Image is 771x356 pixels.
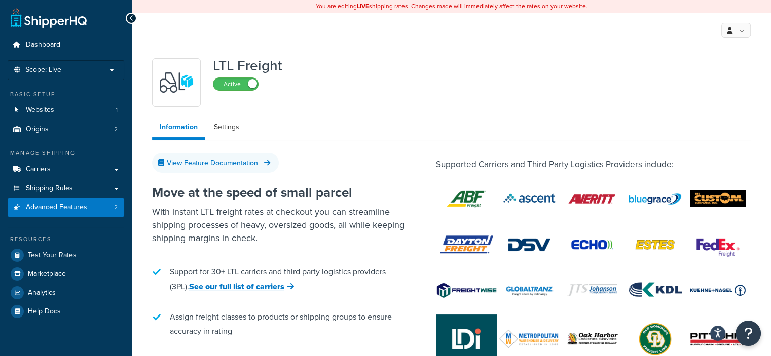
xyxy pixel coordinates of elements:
[562,266,622,314] img: JTS Freight
[213,58,282,73] h1: LTL Freight
[499,329,560,348] img: Metropolitan Warehouse & Delivery
[8,284,124,302] a: Analytics
[152,117,205,140] a: Information
[8,90,124,99] div: Basic Setup
[8,120,124,139] li: Origins
[152,185,406,200] h2: Move at the speed of small parcel
[499,223,560,266] img: DSV Freight
[28,307,61,316] span: Help Docs
[625,269,685,311] img: KDL
[357,2,369,11] b: LIVE
[625,223,685,266] img: Estes®
[25,66,61,74] span: Scope: Live
[152,305,406,343] li: Assign freight classes to products or shipping groups to ensure accuracy in rating
[26,165,51,174] span: Carriers
[189,281,294,292] a: See our full list of carriers
[436,160,751,170] h5: Supported Carriers and Third Party Logistics Providers include:
[8,120,124,139] a: Origins2
[213,78,258,90] label: Active
[152,260,406,299] li: Support for 30+ LTL carriers and third party logistics providers (3PL).
[625,175,685,223] img: BlueGrace Freight
[687,178,748,220] img: Custom Co Freight
[26,125,49,134] span: Origins
[114,125,118,134] span: 2
[8,246,124,264] a: Test Your Rates
[8,198,124,217] li: Advanced Features
[152,153,279,173] a: View Feature Documentation
[436,223,497,266] img: Dayton Freight™
[8,101,124,120] a: Websites1
[8,265,124,283] a: Marketplace
[8,179,124,198] a: Shipping Rules
[8,302,124,321] a: Help Docs
[26,41,60,49] span: Dashboard
[499,177,560,220] img: Ascent Freight
[8,101,124,120] li: Websites
[28,289,56,297] span: Analytics
[436,178,497,220] img: ABF Freight™
[152,205,406,245] p: With instant LTL freight rates at checkout you can streamline shipping processes of heavy, oversi...
[26,184,73,193] span: Shipping Rules
[116,106,118,114] span: 1
[26,203,87,212] span: Advanced Features
[28,270,66,279] span: Marketplace
[499,266,560,314] img: GlobalTranz Freight
[687,269,748,311] img: Kuehne+Nagel LTL+
[8,160,124,179] a: Carriers
[8,149,124,157] div: Manage Shipping
[26,106,54,114] span: Websites
[8,198,124,217] a: Advanced Features2
[8,35,124,54] a: Dashboard
[159,65,194,100] img: y79ZsPf0fXUFUhFXDzUgf+ktZg5F2+ohG75+v3d2s1D9TjoU8PiyCIluIjV41seZevKCRuEjTPPOKHJsQcmKCXGdfprl3L4q7...
[562,178,622,220] img: Averitt Freight
[206,117,247,137] a: Settings
[687,223,748,266] img: FedEx Freight®
[562,223,622,266] img: Echo® Global Logistics
[114,203,118,212] span: 2
[736,321,761,346] button: Open Resource Center
[8,235,124,244] div: Resources
[28,251,77,260] span: Test Your Rates
[436,282,497,298] img: Freightwise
